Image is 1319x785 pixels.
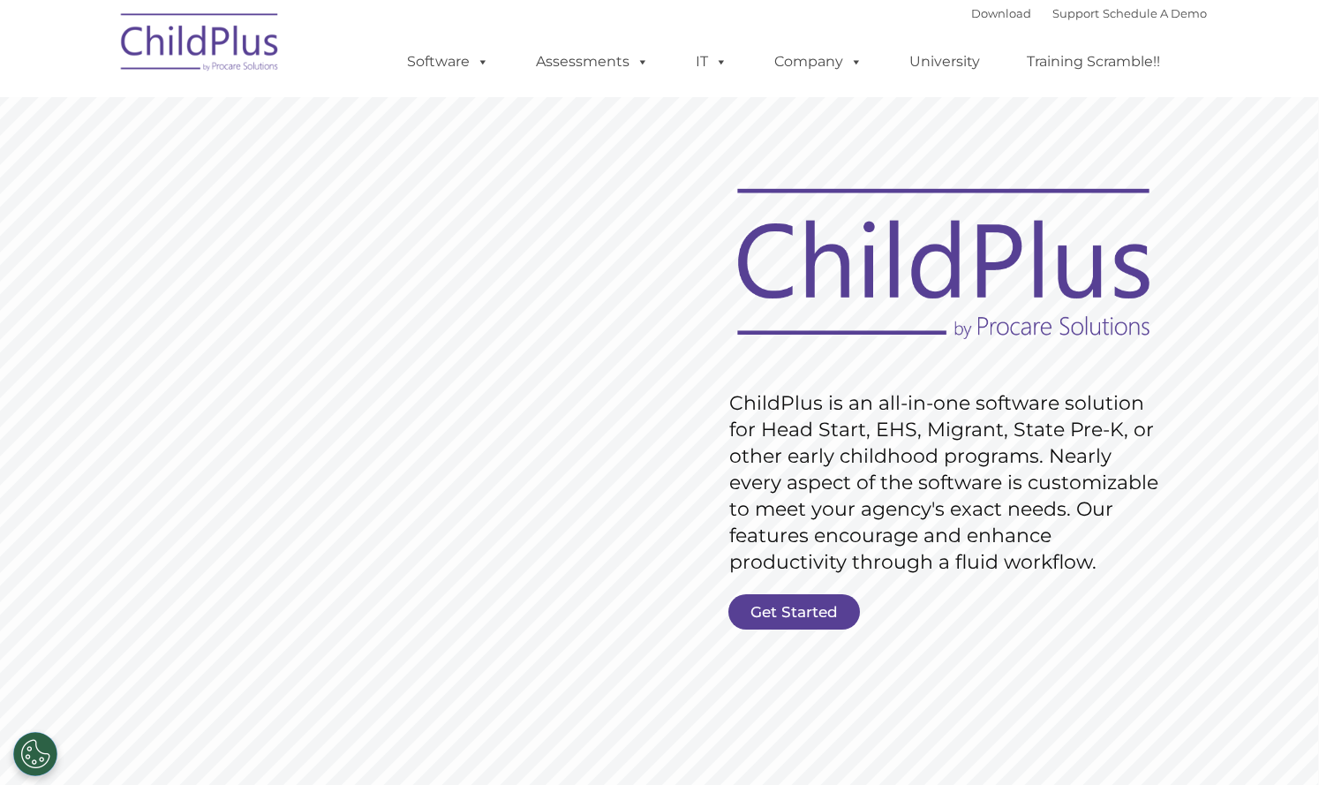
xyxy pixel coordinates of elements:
[1103,6,1207,20] a: Schedule A Demo
[892,44,998,79] a: University
[971,6,1207,20] font: |
[112,1,289,89] img: ChildPlus by Procare Solutions
[678,44,745,79] a: IT
[971,6,1031,20] a: Download
[389,44,507,79] a: Software
[757,44,880,79] a: Company
[1052,6,1099,20] a: Support
[728,594,860,630] a: Get Started
[518,44,667,79] a: Assessments
[1009,44,1178,79] a: Training Scramble!!
[13,732,57,776] button: Cookies Settings
[729,390,1167,576] rs-layer: ChildPlus is an all-in-one software solution for Head Start, EHS, Migrant, State Pre-K, or other ...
